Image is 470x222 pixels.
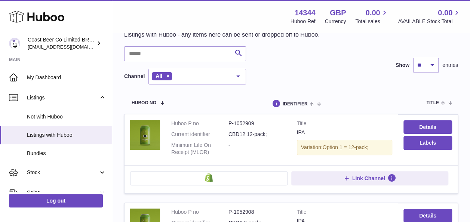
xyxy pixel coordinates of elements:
[403,120,452,134] a: Details
[330,8,346,18] strong: GBP
[297,209,392,218] strong: Title
[27,150,106,157] span: Bundles
[398,18,461,25] span: AVAILABLE Stock Total
[297,120,392,129] strong: Title
[27,132,106,139] span: Listings with Huboo
[132,101,156,105] span: Huboo no
[228,142,286,156] dd: -
[156,73,162,79] span: All
[323,144,369,150] span: Option 1 = 12-pack;
[228,209,286,216] dd: P-1052908
[438,8,452,18] span: 0.00
[295,8,316,18] strong: 14344
[130,120,160,150] img: IPA
[27,189,98,196] span: Sales
[28,44,110,50] span: [EMAIL_ADDRESS][DOMAIN_NAME]
[403,136,452,149] button: Labels
[426,101,439,105] span: title
[171,131,228,138] dt: Current identifier
[205,173,213,182] img: shopify-small.png
[27,113,106,120] span: Not with Huboo
[396,62,409,69] label: Show
[9,38,20,49] img: internalAdmin-14344@internal.huboo.com
[355,18,388,25] span: Total sales
[171,120,228,127] dt: Huboo P no
[366,8,380,18] span: 0.00
[355,8,388,25] a: 0.00 Total sales
[124,73,145,80] label: Channel
[27,169,98,176] span: Stock
[297,140,392,155] div: Variation:
[283,102,308,107] span: identifier
[171,209,228,216] dt: Huboo P no
[28,36,95,50] div: Coast Beer Co Limited BRULO
[297,129,392,136] div: IPA
[124,31,320,39] p: Listings with Huboo - any items here can be sent or dropped off to Huboo.
[325,18,346,25] div: Currency
[352,175,385,182] span: Link Channel
[27,74,106,81] span: My Dashboard
[398,8,461,25] a: 0.00 AVAILABLE Stock Total
[9,194,103,207] a: Log out
[291,171,449,185] button: Link Channel
[291,18,316,25] div: Huboo Ref
[27,94,98,101] span: Listings
[442,62,458,69] span: entries
[171,142,228,156] dt: Minimum Life On Receipt (MLOR)
[228,120,286,127] dd: P-1052909
[228,131,286,138] dd: CBD12 12-pack;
